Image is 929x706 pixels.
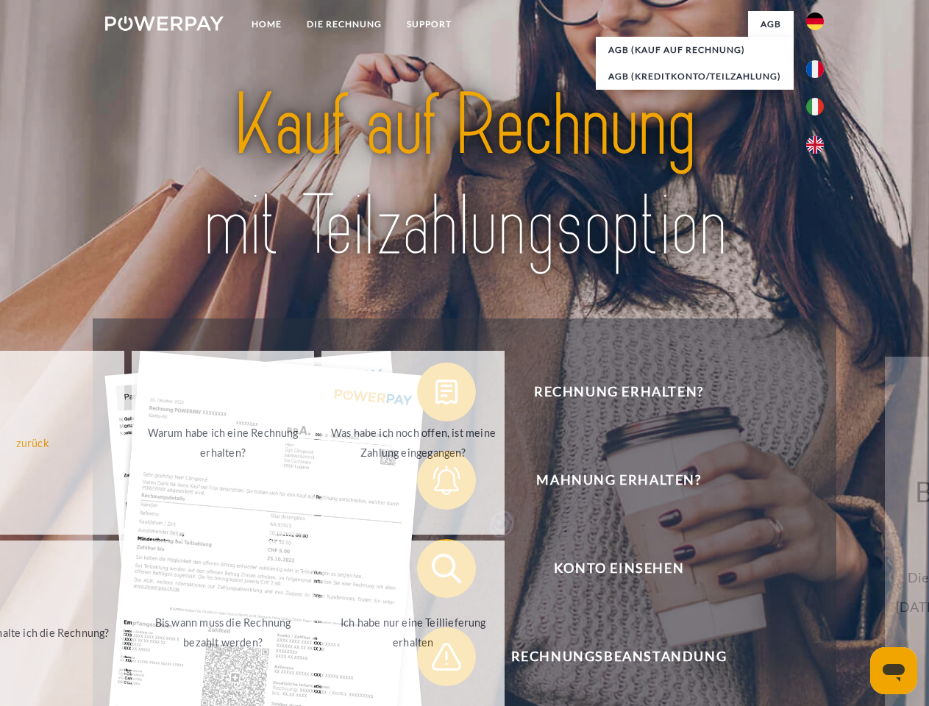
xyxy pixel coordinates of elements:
[239,11,294,38] a: Home
[806,13,824,30] img: de
[140,423,306,463] div: Warum habe ich eine Rechnung erhalten?
[748,11,794,38] a: agb
[140,613,306,652] div: Bis wann muss die Rechnung bezahlt werden?
[806,98,824,115] img: it
[330,613,496,652] div: Ich habe nur eine Teillieferung erhalten
[806,136,824,154] img: en
[596,37,794,63] a: AGB (Kauf auf Rechnung)
[330,423,496,463] div: Was habe ich noch offen, ist meine Zahlung eingegangen?
[417,539,800,598] button: Konto einsehen
[438,539,799,598] span: Konto einsehen
[294,11,394,38] a: DIE RECHNUNG
[140,71,789,282] img: title-powerpay_de.svg
[394,11,464,38] a: SUPPORT
[321,351,505,535] a: Was habe ich noch offen, ist meine Zahlung eingegangen?
[417,451,800,510] button: Mahnung erhalten?
[596,63,794,90] a: AGB (Kreditkonto/Teilzahlung)
[806,60,824,78] img: fr
[417,627,800,686] button: Rechnungsbeanstandung
[105,16,224,31] img: logo-powerpay-white.svg
[438,627,799,686] span: Rechnungsbeanstandung
[870,647,917,694] iframe: Schaltfläche zum Öffnen des Messaging-Fensters
[417,363,800,421] button: Rechnung erhalten?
